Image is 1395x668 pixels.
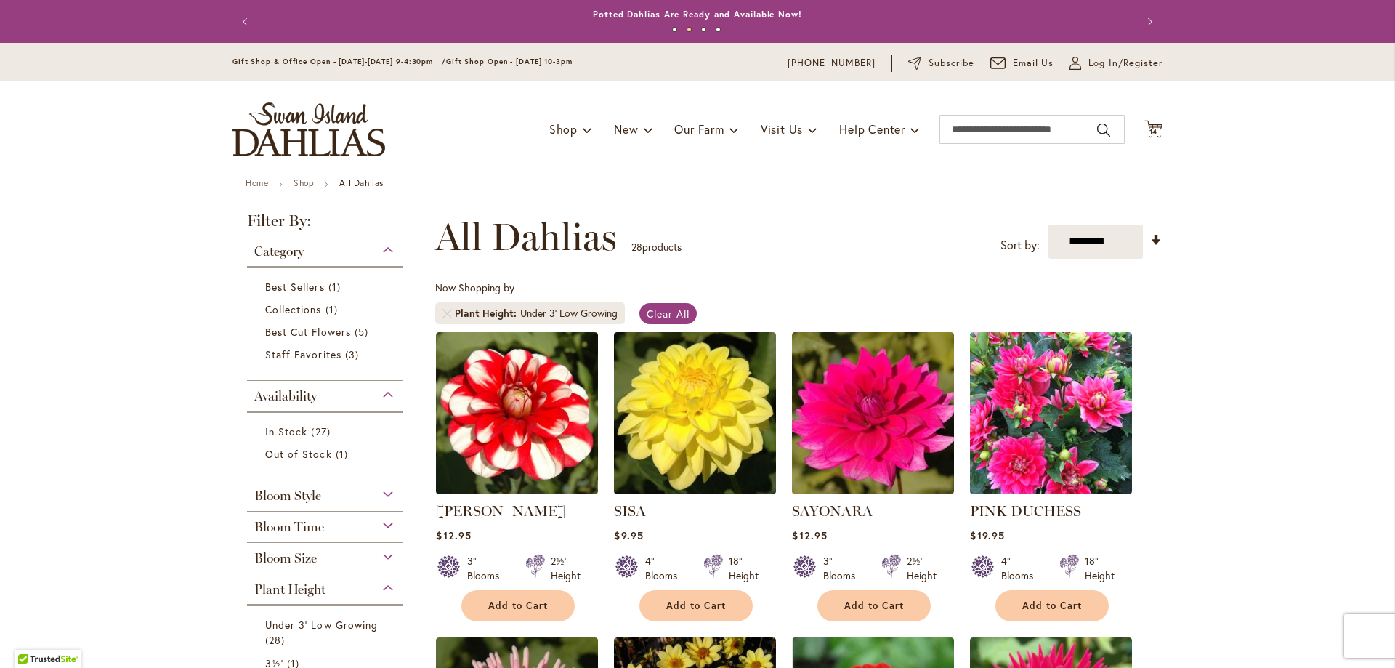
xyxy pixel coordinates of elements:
a: Log In/Register [1069,56,1162,71]
span: Plant Height [254,582,325,597]
span: Bloom Time [254,519,324,535]
span: 1 [325,302,341,317]
button: Add to Cart [817,590,931,621]
span: Under 3' Low Growing [265,618,378,632]
label: Sort by: [1000,232,1040,259]
button: 2 of 4 [687,27,692,32]
span: 27 [311,424,333,439]
span: 5 [355,324,372,339]
div: Under 3' Low Growing [520,306,618,321]
div: 18" Height [1085,554,1115,583]
span: Email Us [1013,56,1054,71]
button: Add to Cart [639,590,753,621]
a: Potted Dahlias Are Ready and Available Now! [593,9,802,20]
p: products [631,236,682,259]
strong: Filter By: [232,213,417,236]
span: Visit Us [761,121,803,137]
span: 14 [1149,127,1158,137]
span: $12.95 [436,528,471,542]
a: Best Sellers [265,279,388,294]
span: Add to Cart [844,600,904,612]
a: Best Cut Flowers [265,324,388,339]
button: Add to Cart [995,590,1109,621]
a: store logo [232,102,385,156]
span: Bloom Size [254,550,317,566]
div: 2½' Height [551,554,581,583]
iframe: Launch Accessibility Center [11,616,52,657]
a: SISA [614,502,646,520]
button: 1 of 4 [672,27,677,32]
span: Our Farm [674,121,724,137]
span: Collections [265,302,322,316]
a: Staff Favorites [265,347,388,362]
a: Subscribe [908,56,974,71]
span: Gift Shop & Office Open - [DATE]-[DATE] 9-4:30pm / [232,57,446,66]
span: Bloom Style [254,488,321,504]
a: [PHONE_NUMBER] [788,56,876,71]
div: 2½' Height [907,554,937,583]
a: Out of Stock 1 [265,446,388,462]
button: Add to Cart [461,590,575,621]
span: Help Center [839,121,905,137]
span: 3 [345,347,363,362]
span: Category [254,244,304,259]
button: 3 of 4 [701,27,706,32]
div: 4" Blooms [645,554,686,583]
a: Shop [294,177,314,188]
span: $9.95 [614,528,643,542]
span: Shop [549,121,578,137]
span: Add to Cart [488,600,548,612]
span: Gift Shop Open - [DATE] 10-3pm [446,57,573,66]
a: PINK DUCHESS [970,502,1081,520]
a: Email Us [990,56,1054,71]
span: Clear All [647,307,690,321]
a: Collections [265,302,388,317]
img: YORO KOBI [436,332,598,494]
span: 1 [336,446,352,462]
img: PINK DUCHESS [970,332,1132,494]
a: Remove Plant Height Under 3' Low Growing [442,309,451,318]
span: Best Cut Flowers [265,325,351,339]
a: [PERSON_NAME] [436,502,565,520]
span: New [614,121,638,137]
span: 28 [265,632,288,648]
img: SISA [614,332,776,494]
span: All Dahlias [435,215,617,259]
span: Availability [254,388,317,404]
a: Home [246,177,268,188]
span: Subscribe [929,56,974,71]
a: SAYONARA [792,483,954,497]
div: 3" Blooms [467,554,508,583]
a: YORO KOBI [436,483,598,497]
span: Staff Favorites [265,347,341,361]
span: Out of Stock [265,447,332,461]
a: In Stock 27 [265,424,388,439]
div: 4" Blooms [1001,554,1042,583]
span: Now Shopping by [435,281,514,294]
a: PINK DUCHESS [970,483,1132,497]
button: Previous [232,7,262,36]
a: Clear All [639,303,697,324]
span: Log In/Register [1088,56,1162,71]
span: $12.95 [792,528,827,542]
a: SISA [614,483,776,497]
span: Plant Height [455,306,520,321]
div: 18" Height [729,554,759,583]
button: 4 of 4 [716,27,721,32]
span: $19.95 [970,528,1004,542]
span: In Stock [265,424,307,438]
button: 14 [1144,120,1162,140]
a: SAYONARA [792,502,873,520]
a: Under 3' Low Growing 28 [265,617,388,648]
span: 1 [328,279,344,294]
button: Next [1133,7,1162,36]
span: 28 [631,240,642,254]
span: Add to Cart [666,600,726,612]
div: 3" Blooms [823,554,864,583]
span: Best Sellers [265,280,325,294]
strong: All Dahlias [339,177,384,188]
img: SAYONARA [792,332,954,494]
span: Add to Cart [1022,600,1082,612]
